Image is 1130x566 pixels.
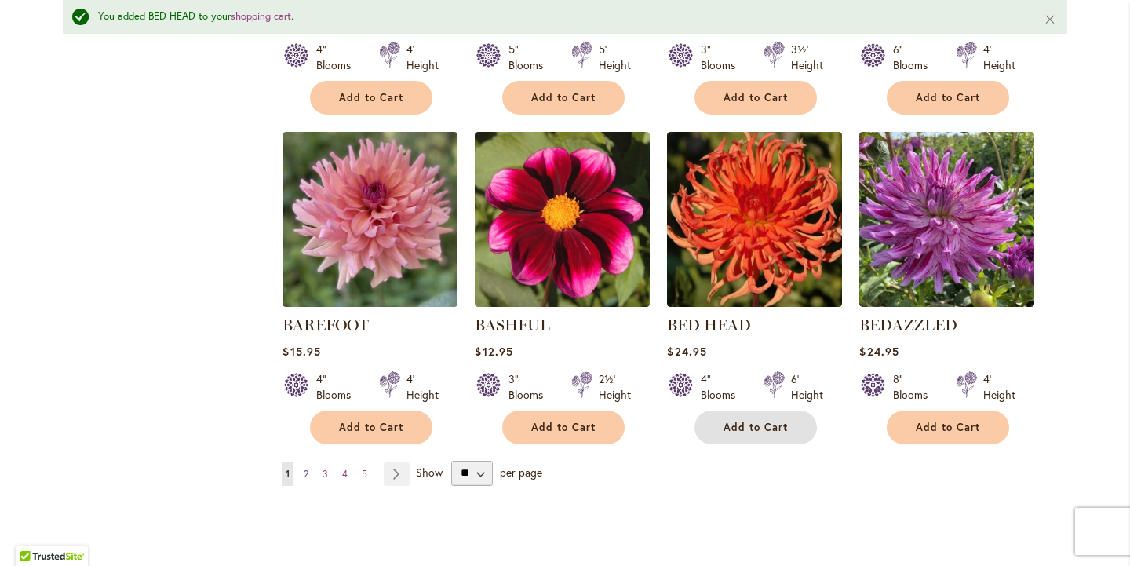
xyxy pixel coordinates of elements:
a: BAREFOOT [282,295,457,310]
a: BASHFUL [475,295,650,310]
a: BASHFUL [475,316,550,334]
div: 4' Height [406,371,439,403]
button: Add to Cart [310,411,432,444]
div: 6' Height [791,371,823,403]
button: Add to Cart [887,411,1009,444]
a: BEDAZZLED [859,316,957,334]
span: Add to Cart [339,91,403,104]
div: 4' Height [406,42,439,73]
a: BED HEAD [667,295,842,310]
button: Add to Cart [887,81,1009,115]
span: Add to Cart [916,421,980,434]
button: Add to Cart [694,81,817,115]
div: 4' Height [983,42,1015,73]
span: per page [500,464,542,479]
span: Add to Cart [531,421,596,434]
div: 4" Blooms [701,371,745,403]
div: 8" Blooms [893,371,937,403]
a: BED HEAD [667,316,751,334]
a: 2 [300,462,312,486]
button: Add to Cart [310,81,432,115]
button: Add to Cart [502,411,625,444]
div: 4" Blooms [316,371,360,403]
span: 5 [362,468,367,480]
span: $15.95 [282,344,320,359]
span: Add to Cart [916,91,980,104]
div: 4" Blooms [316,42,360,73]
span: Add to Cart [531,91,596,104]
a: Bedazzled [859,295,1034,310]
div: 3" Blooms [701,42,745,73]
div: You added BED HEAD to your . [98,9,1020,24]
span: Show [416,464,443,479]
span: $12.95 [475,344,512,359]
span: Add to Cart [339,421,403,434]
div: 5' Height [599,42,631,73]
span: 3 [323,468,328,480]
div: 6" Blooms [893,42,937,73]
span: $24.95 [859,344,899,359]
img: Bedazzled [859,132,1034,307]
span: $24.95 [667,344,706,359]
img: BASHFUL [475,132,650,307]
span: 2 [304,468,308,480]
div: 2½' Height [599,371,631,403]
span: 1 [286,468,290,480]
div: 4' Height [983,371,1015,403]
a: shopping cart [231,9,291,23]
a: 5 [358,462,371,486]
span: 4 [342,468,348,480]
img: BAREFOOT [282,132,457,307]
iframe: Launch Accessibility Center [12,510,56,554]
button: Add to Cart [502,81,625,115]
a: 4 [338,462,352,486]
a: BAREFOOT [282,316,369,334]
div: 3" Blooms [508,371,552,403]
button: Add to Cart [694,411,817,444]
img: BED HEAD [667,132,842,307]
span: Add to Cart [724,421,788,434]
div: 3½' Height [791,42,823,73]
div: 5" Blooms [508,42,552,73]
a: 3 [319,462,332,486]
span: Add to Cart [724,91,788,104]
